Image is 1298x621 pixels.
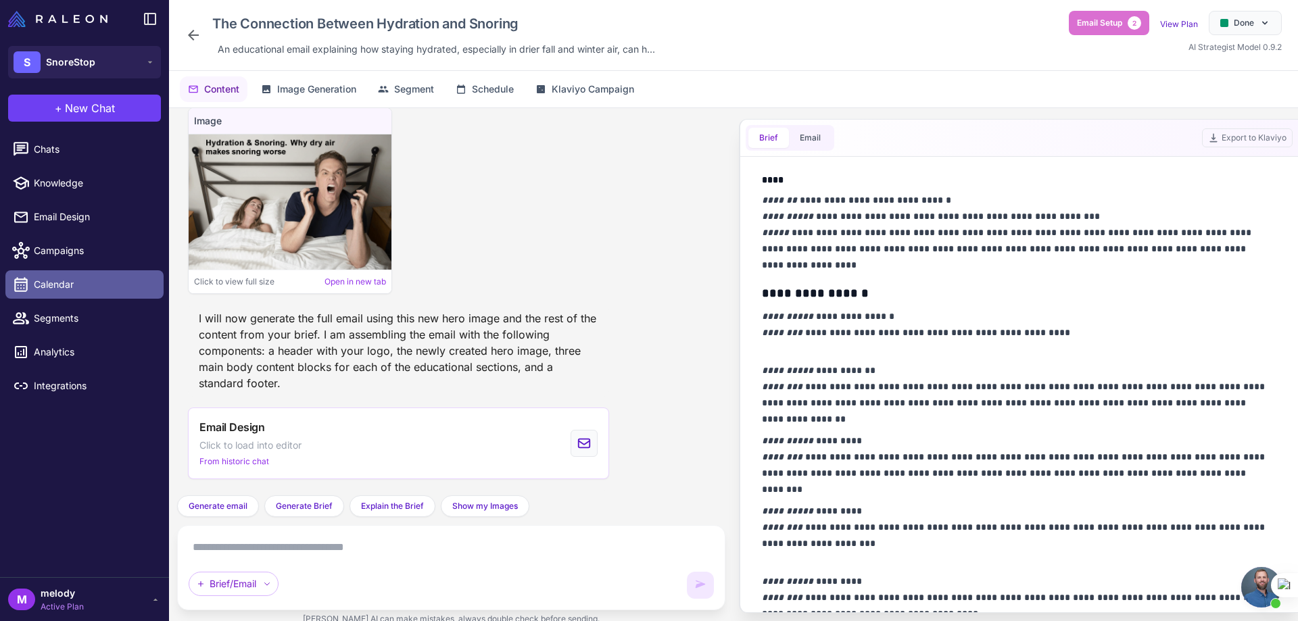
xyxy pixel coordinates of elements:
[748,128,789,148] button: Brief
[212,39,660,59] div: Click to edit description
[1202,128,1293,147] button: Export to Klaviyo
[361,500,424,512] span: Explain the Brief
[41,586,84,601] span: melody
[1241,567,1282,607] a: Open chat
[324,276,386,288] a: Open in new tab
[448,76,522,102] button: Schedule
[218,42,655,57] span: An educational email explaining how staying hydrated, especially in drier fall and winter air, ca...
[1128,16,1141,30] span: 2
[5,372,164,400] a: Integrations
[34,345,153,359] span: Analytics
[180,76,247,102] button: Content
[1234,17,1254,29] span: Done
[34,209,153,224] span: Email Design
[350,495,435,517] button: Explain the Brief
[276,500,333,512] span: Generate Brief
[5,270,164,299] a: Calendar
[253,76,364,102] button: Image Generation
[34,176,153,191] span: Knowledge
[5,169,164,197] a: Knowledge
[5,304,164,332] a: Segments
[199,438,302,453] span: Click to load into editor
[527,76,642,102] button: Klaviyo Campaign
[5,135,164,164] a: Chats
[34,243,153,258] span: Campaigns
[189,500,247,512] span: Generate email
[5,237,164,265] a: Campaigns
[8,11,107,27] img: Raleon Logo
[188,490,609,533] div: The email has been generated based on your brief. Would you like to make any changes to the text ...
[5,338,164,366] a: Analytics
[277,82,356,97] span: Image Generation
[441,495,529,517] button: Show my Images
[199,455,269,468] span: From historic chat
[552,82,634,97] span: Klaviyo Campaign
[1069,11,1149,35] button: Email Setup2
[370,76,442,102] button: Segment
[34,378,153,393] span: Integrations
[41,601,84,613] span: Active Plan
[1188,42,1282,52] span: AI Strategist Model 0.9.2
[1160,19,1198,29] a: View Plan
[8,589,35,610] div: M
[264,495,344,517] button: Generate Brief
[34,311,153,326] span: Segments
[194,276,274,288] span: Click to view full size
[177,495,259,517] button: Generate email
[204,82,239,97] span: Content
[34,277,153,292] span: Calendar
[789,128,832,148] button: Email
[199,419,265,435] span: Email Design
[34,142,153,157] span: Chats
[8,95,161,122] button: +New Chat
[394,82,434,97] span: Segment
[472,82,514,97] span: Schedule
[207,11,660,36] div: Click to edit campaign name
[46,55,95,70] span: SnoreStop
[14,51,41,73] div: S
[1077,17,1122,29] span: Email Setup
[452,500,518,512] span: Show my Images
[8,11,113,27] a: Raleon Logo
[8,46,161,78] button: SSnoreStop
[65,100,115,116] span: New Chat
[188,305,609,397] div: I will now generate the full email using this new hero image and the rest of the content from you...
[55,100,62,116] span: +
[194,114,386,128] h4: Image
[189,134,391,270] img: Image
[5,203,164,231] a: Email Design
[189,572,279,596] div: Brief/Email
